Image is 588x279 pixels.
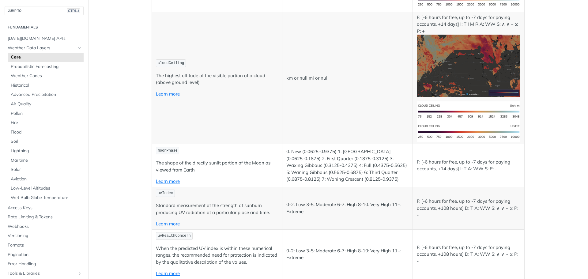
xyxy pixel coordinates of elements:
[8,100,84,109] a: Air Quality
[8,270,76,277] span: Tools & Libraries
[158,191,173,195] span: uvIndex
[417,159,520,172] p: F: [-6 hours for free, up to -7 days for paying accounts, +14 days] I: T A: WW S: P: -
[11,111,82,117] span: Pollen
[417,244,520,265] p: F: [-6 hours for free, up to -7 days for paying accounts, +108 hours] D: T A: WW S: ∧ ∨ ~ ⧖ P: -
[11,129,82,135] span: Flood
[156,221,180,227] a: Learn more
[8,53,84,62] a: Core
[11,138,82,145] span: Soil
[156,72,278,86] p: The highest altitude of the visible portion of a cloud (above ground level)
[8,261,82,267] span: Error Handling
[156,160,278,173] p: The shape of the directly sunlit portion of the Moon as viewed from Earth
[11,148,82,154] span: Lightning
[5,6,84,15] button: JUMP TOCTRL-/
[8,90,84,99] a: Advanced Precipitation
[417,62,520,68] span: Expand image
[8,62,84,71] a: Probabilistic Forecasting
[8,233,82,239] span: Versioning
[286,247,409,261] p: 0-2: Low 3-5: Moderate 6-7: High 8-10: Very High 11+: Extreme
[417,14,520,97] p: F: [-6 hours for free, up to -7 days for paying accounts, +14 days] I: T I M R A: WW S: ∧ ∨ ~ ⧖ P: +
[5,213,84,222] a: Rate Limiting & Tokens
[11,73,82,79] span: Weather Codes
[5,203,84,213] a: Access Keys
[5,34,84,43] a: [DATE][DOMAIN_NAME] APIs
[8,81,84,90] a: Historical
[8,137,84,146] a: Soil
[5,259,84,269] a: Error Handling
[156,202,278,216] p: Standard measurement of the strength of sunburn producing UV radiation at a particular place and ...
[417,108,520,114] span: Expand image
[417,198,520,219] p: F: [-6 hours for free, up to -7 days for paying accounts, +108 hours] D: T A: WW S: ∧ ∨ ~ ⧖ P: -
[8,224,82,230] span: Webhooks
[77,46,82,51] button: Hide subpages for Weather Data Layers
[158,149,178,153] span: moonPhase
[11,92,82,98] span: Advanced Precipitation
[67,8,80,13] span: CTRL-/
[156,91,180,97] a: Learn more
[156,245,278,266] p: When the predicted UV index is within these numerical ranges, the recommended need for protection...
[8,146,84,156] a: Lightning
[8,128,84,137] a: Flood
[8,36,82,42] span: [DATE][DOMAIN_NAME] APIs
[11,54,82,60] span: Core
[8,118,84,127] a: Fire
[11,167,82,173] span: Solar
[156,270,180,276] a: Learn more
[8,242,82,248] span: Formats
[286,75,409,82] p: km or null mi or null
[8,165,84,174] a: Solar
[8,156,84,165] a: Maritime
[286,201,409,215] p: 0-2: Low 3-5: Moderate 6-7: High 8-10: Very High 11+: Extreme
[5,25,84,30] h2: Fundamentals
[8,175,84,184] a: Aviation
[11,101,82,107] span: Air Quality
[11,64,82,70] span: Probabilistic Forecasting
[77,271,82,276] button: Show subpages for Tools & Libraries
[8,205,82,211] span: Access Keys
[5,241,84,250] a: Formats
[8,252,82,258] span: Pagination
[8,184,84,193] a: Low-Level Altitudes
[8,71,84,81] a: Weather Codes
[158,61,184,65] span: cloudCeiling
[158,234,191,238] span: uvHealthConcern
[417,129,520,134] span: Expand image
[8,45,76,51] span: Weather Data Layers
[8,109,84,118] a: Pollen
[156,178,180,184] a: Learn more
[5,269,84,278] a: Tools & LibrariesShow subpages for Tools & Libraries
[11,176,82,182] span: Aviation
[8,214,82,220] span: Rate Limiting & Tokens
[286,148,409,183] p: 0: New (0.0625-0.9375) 1: [GEOGRAPHIC_DATA] (0.0625-0.1875) 2: First Quarter (0.1875-0.3125) 3: W...
[11,157,82,164] span: Maritime
[11,195,82,201] span: Wet Bulb Globe Temperature
[8,193,84,202] a: Wet Bulb Globe Temperature
[11,185,82,191] span: Low-Level Altitudes
[5,43,84,53] a: Weather Data LayersHide subpages for Weather Data Layers
[5,222,84,231] a: Webhooks
[5,231,84,240] a: Versioning
[11,120,82,126] span: Fire
[5,250,84,259] a: Pagination
[11,82,82,89] span: Historical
